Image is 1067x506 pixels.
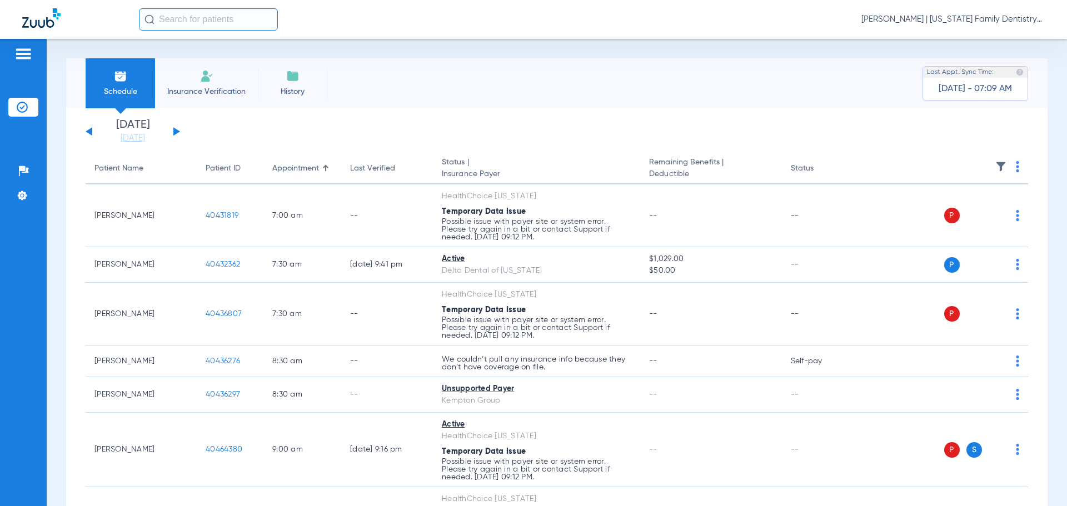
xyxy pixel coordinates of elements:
[649,212,657,219] span: --
[341,283,433,345] td: --
[782,184,857,247] td: --
[263,345,341,377] td: 8:30 AM
[782,413,857,487] td: --
[442,448,526,455] span: Temporary Data Issue
[442,430,631,442] div: HealthChoice [US_STATE]
[272,163,319,174] div: Appointment
[782,345,857,377] td: Self-pay
[86,413,197,487] td: [PERSON_NAME]
[782,283,857,345] td: --
[966,442,982,458] span: S
[341,413,433,487] td: [DATE] 9:16 PM
[99,133,166,144] a: [DATE]
[206,163,255,174] div: Patient ID
[649,310,657,318] span: --
[14,47,32,61] img: hamburger-icon
[263,377,341,413] td: 8:30 AM
[442,208,526,216] span: Temporary Data Issue
[442,355,631,371] p: We couldn’t pull any insurance info because they don’t have coverage on file.
[99,119,166,144] li: [DATE]
[263,413,341,487] td: 9:00 AM
[263,283,341,345] td: 7:30 AM
[350,163,395,174] div: Last Verified
[1011,453,1067,506] iframe: Chat Widget
[442,191,631,202] div: HealthChoice [US_STATE]
[272,163,332,174] div: Appointment
[442,419,631,430] div: Active
[1016,161,1019,172] img: group-dot-blue.svg
[442,168,631,180] span: Insurance Payer
[442,265,631,277] div: Delta Dental of [US_STATE]
[944,442,960,458] span: P
[649,390,657,398] span: --
[206,163,241,174] div: Patient ID
[86,345,197,377] td: [PERSON_NAME]
[1016,389,1019,400] img: group-dot-blue.svg
[649,445,657,453] span: --
[263,184,341,247] td: 7:00 AM
[649,253,772,265] span: $1,029.00
[144,14,154,24] img: Search Icon
[86,184,197,247] td: [PERSON_NAME]
[266,86,319,97] span: History
[861,14,1045,25] span: [PERSON_NAME] | [US_STATE] Family Dentistry
[944,257,960,273] span: P
[442,316,631,339] p: Possible issue with payer site or system error. Please try again in a bit or contact Support if n...
[86,377,197,413] td: [PERSON_NAME]
[206,260,240,268] span: 40432362
[263,247,341,283] td: 7:30 AM
[206,357,240,365] span: 40436276
[442,458,631,481] p: Possible issue with payer site or system error. Please try again in a bit or contact Support if n...
[944,306,960,322] span: P
[649,357,657,365] span: --
[286,69,300,83] img: History
[944,208,960,223] span: P
[649,265,772,277] span: $50.00
[442,395,631,407] div: Kempton Group
[1016,210,1019,221] img: group-dot-blue.svg
[200,69,213,83] img: Manual Insurance Verification
[341,377,433,413] td: --
[433,153,640,184] th: Status |
[139,8,278,31] input: Search for patients
[442,493,631,505] div: HealthChoice [US_STATE]
[350,163,424,174] div: Last Verified
[1016,68,1024,76] img: last sync help info
[442,218,631,241] p: Possible issue with payer site or system error. Please try again in a bit or contact Support if n...
[995,161,1006,172] img: filter.svg
[206,445,242,453] span: 40464380
[939,83,1012,94] span: [DATE] - 07:09 AM
[341,184,433,247] td: --
[86,283,197,345] td: [PERSON_NAME]
[94,163,143,174] div: Patient Name
[927,67,994,78] span: Last Appt. Sync Time:
[206,390,240,398] span: 40436297
[782,153,857,184] th: Status
[94,86,147,97] span: Schedule
[341,345,433,377] td: --
[442,253,631,265] div: Active
[649,168,772,180] span: Deductible
[1016,444,1019,455] img: group-dot-blue.svg
[341,247,433,283] td: [DATE] 9:41 PM
[206,310,242,318] span: 40436807
[206,212,238,219] span: 40431819
[442,306,526,314] span: Temporary Data Issue
[1016,308,1019,319] img: group-dot-blue.svg
[442,289,631,300] div: HealthChoice [US_STATE]
[782,247,857,283] td: --
[22,8,61,28] img: Zuub Logo
[640,153,781,184] th: Remaining Benefits |
[163,86,250,97] span: Insurance Verification
[114,69,127,83] img: Schedule
[1016,259,1019,270] img: group-dot-blue.svg
[442,383,631,395] div: Unsupported Payer
[1016,355,1019,367] img: group-dot-blue.svg
[94,163,188,174] div: Patient Name
[86,247,197,283] td: [PERSON_NAME]
[782,377,857,413] td: --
